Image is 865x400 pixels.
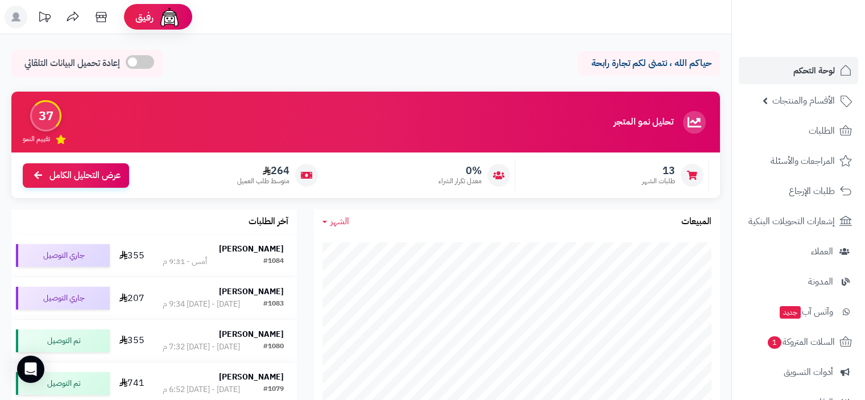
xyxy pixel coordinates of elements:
span: 0% [438,164,482,177]
strong: [PERSON_NAME] [219,328,284,340]
span: لوحة التحكم [793,63,835,79]
span: رفيق [135,10,154,24]
span: إشعارات التحويلات البنكية [748,213,835,229]
span: أدوات التسويق [784,364,833,380]
td: 355 [114,234,150,277]
a: الطلبات [739,117,858,145]
span: طلبات الإرجاع [789,183,835,199]
div: #1080 [263,341,284,353]
div: #1083 [263,299,284,310]
span: إعادة تحميل البيانات التلقائي [24,57,120,70]
span: الشهر [330,215,349,228]
div: [DATE] - [DATE] 9:34 م [163,299,240,310]
td: 207 [114,277,150,319]
span: المدونة [808,274,833,290]
strong: [PERSON_NAME] [219,243,284,255]
span: 13 [642,164,675,177]
span: السلات المتروكة [767,334,835,350]
div: أمس - 9:31 م [163,256,207,267]
a: إشعارات التحويلات البنكية [739,208,858,235]
span: 264 [237,164,289,177]
span: وآتس آب [779,304,833,320]
a: طلبات الإرجاع [739,178,858,205]
div: تم التوصيل [16,329,110,352]
div: تم التوصيل [16,372,110,395]
div: [DATE] - [DATE] 7:32 م [163,341,240,353]
a: الشهر [322,215,349,228]
a: العملاء [739,238,858,265]
a: السلات المتروكة1 [739,328,858,356]
span: معدل تكرار الشراء [438,176,482,186]
div: Open Intercom Messenger [17,356,44,383]
span: متوسط طلب العميل [237,176,289,186]
a: تحديثات المنصة [30,6,59,31]
span: عرض التحليل الكامل [49,169,121,182]
h3: آخر الطلبات [249,217,288,227]
a: عرض التحليل الكامل [23,163,129,188]
span: الأقسام والمنتجات [772,93,835,109]
a: وآتس آبجديد [739,298,858,325]
td: 355 [114,320,150,362]
h3: تحليل نمو المتجر [614,117,673,127]
span: الطلبات [809,123,835,139]
div: #1084 [263,256,284,267]
p: حياكم الله ، نتمنى لكم تجارة رابحة [586,57,711,70]
a: المدونة [739,268,858,295]
span: 1 [768,336,781,349]
a: أدوات التسويق [739,358,858,386]
span: جديد [780,306,801,319]
span: المراجعات والأسئلة [771,153,835,169]
h3: المبيعات [681,217,711,227]
span: تقييم النمو [23,134,50,144]
strong: [PERSON_NAME] [219,286,284,298]
strong: [PERSON_NAME] [219,371,284,383]
img: logo-2.png [788,9,854,32]
div: جاري التوصيل [16,287,110,310]
span: طلبات الشهر [642,176,675,186]
div: #1079 [263,384,284,395]
div: جاري التوصيل [16,244,110,267]
a: لوحة التحكم [739,57,858,84]
div: [DATE] - [DATE] 6:52 م [163,384,240,395]
span: العملاء [811,244,833,259]
a: المراجعات والأسئلة [739,147,858,175]
img: ai-face.png [158,6,181,28]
